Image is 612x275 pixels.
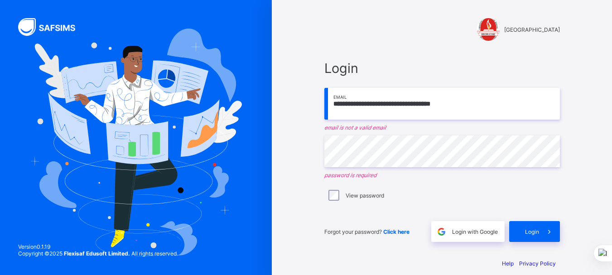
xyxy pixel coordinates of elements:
[324,172,560,179] em: password is required
[18,250,178,257] span: Copyright © 2025 All rights reserved.
[30,29,242,256] img: Hero Image
[383,228,410,235] a: Click here
[346,192,384,199] label: View password
[324,228,410,235] span: Forgot your password?
[64,250,130,257] strong: Flexisaf Edusoft Limited.
[18,18,86,36] img: SAFSIMS Logo
[504,26,560,33] span: [GEOGRAPHIC_DATA]
[525,228,539,235] span: Login
[324,124,560,131] em: email is not a valid email
[18,243,178,250] span: Version 0.1.19
[436,227,447,237] img: google.396cfc9801f0270233282035f929180a.svg
[519,260,556,267] a: Privacy Policy
[452,228,498,235] span: Login with Google
[324,60,560,76] span: Login
[502,260,514,267] a: Help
